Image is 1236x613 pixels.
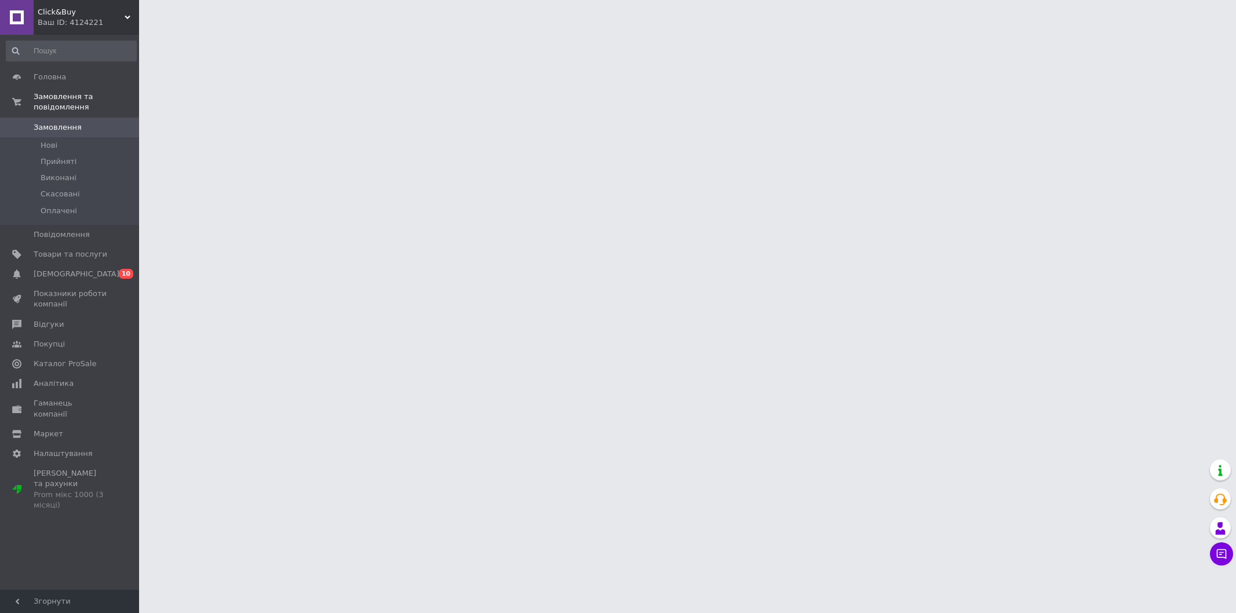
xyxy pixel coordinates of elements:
span: Гаманець компанії [34,398,107,419]
span: Повідомлення [34,229,90,240]
input: Пошук [6,41,137,61]
span: Нові [41,140,57,151]
span: Оплачені [41,206,77,216]
div: Ваш ID: 4124221 [38,17,139,28]
span: Показники роботи компанії [34,289,107,309]
span: Скасовані [41,189,80,199]
span: Аналітика [34,378,74,389]
span: [PERSON_NAME] та рахунки [34,468,107,510]
span: Головна [34,72,66,82]
span: Прийняті [41,156,76,167]
span: Click&Buy [38,7,125,17]
div: Prom мікс 1000 (3 місяці) [34,490,107,510]
span: Товари та послуги [34,249,107,260]
span: Замовлення та повідомлення [34,92,139,112]
button: Чат з покупцем [1210,542,1233,565]
span: Каталог ProSale [34,359,96,369]
span: Маркет [34,429,63,439]
span: Налаштування [34,448,93,459]
span: [DEMOGRAPHIC_DATA] [34,269,119,279]
span: Покупці [34,339,65,349]
span: Відгуки [34,319,64,330]
span: Замовлення [34,122,82,133]
span: Виконані [41,173,76,183]
span: 10 [119,269,133,279]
